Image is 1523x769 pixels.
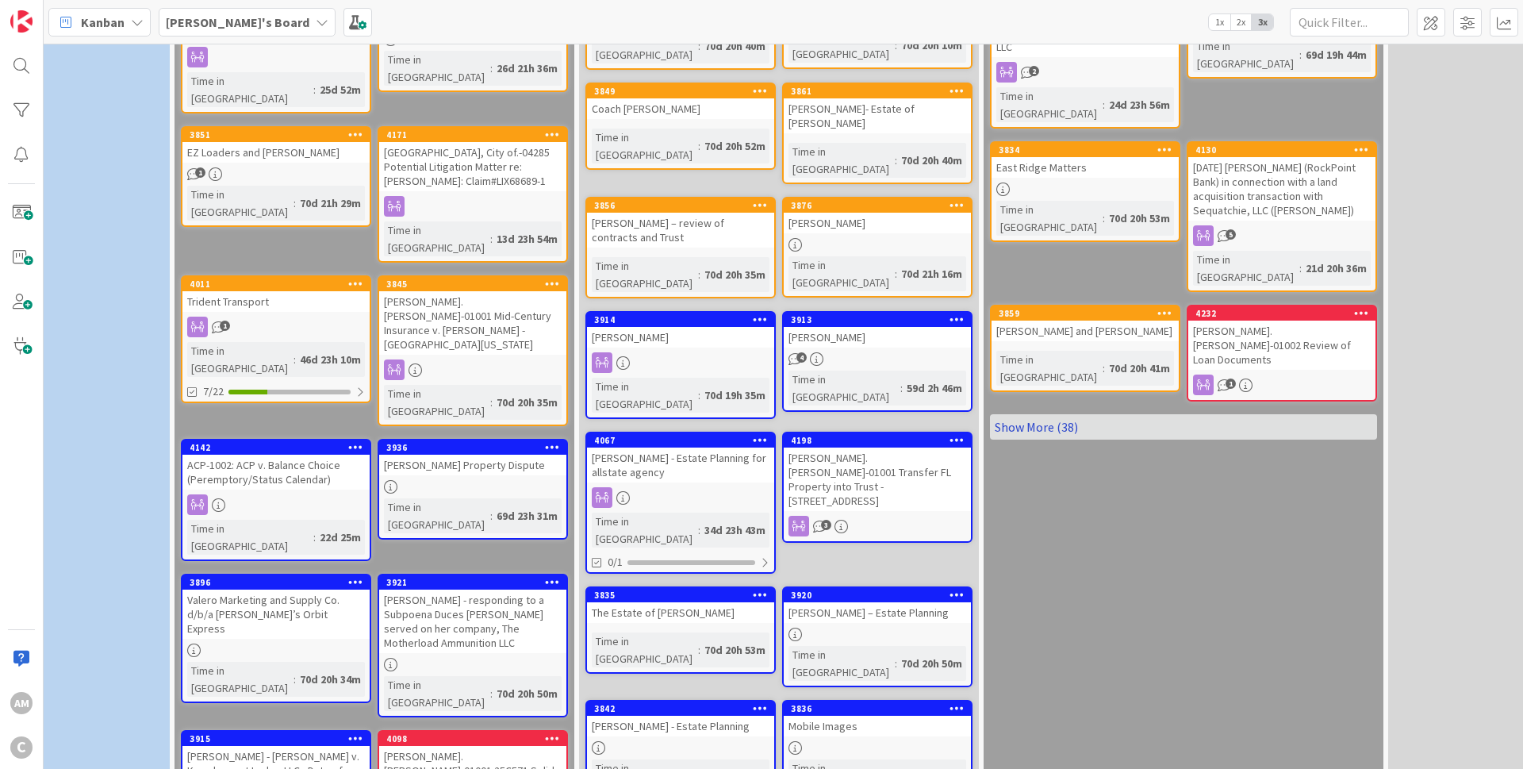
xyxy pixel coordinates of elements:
[182,455,370,490] div: ACP-1002: ACP v. Balance Choice (Peremptory/Status Calendar)
[182,128,370,163] div: 3851EZ Loaders and [PERSON_NAME]
[592,513,698,548] div: Time in [GEOGRAPHIC_DATA]
[791,703,971,714] div: 3836
[190,129,370,140] div: 3851
[493,230,562,248] div: 13d 23h 54m
[791,435,971,446] div: 4198
[384,498,490,533] div: Time in [GEOGRAPHIC_DATA]
[190,279,370,290] div: 4011
[316,81,365,98] div: 25d 52m
[296,671,365,688] div: 70d 20h 34m
[897,152,966,169] div: 70d 20h 40m
[490,230,493,248] span: :
[384,385,490,420] div: Time in [GEOGRAPHIC_DATA]
[788,256,895,291] div: Time in [GEOGRAPHIC_DATA]
[788,646,895,681] div: Time in [GEOGRAPHIC_DATA]
[182,277,370,312] div: 4011Trident Transport
[791,314,971,325] div: 3913
[999,308,1179,319] div: 3859
[379,575,566,590] div: 3921
[897,37,966,54] div: 70d 20h 10m
[587,716,774,736] div: [PERSON_NAME] - Estate Planning
[992,306,1179,321] div: 3859
[1299,46,1302,63] span: :
[81,13,125,32] span: Kanban
[791,86,971,97] div: 3861
[698,521,700,539] span: :
[182,575,370,590] div: 3896
[895,265,897,283] span: :
[384,51,490,86] div: Time in [GEOGRAPHIC_DATA]
[1193,37,1299,72] div: Time in [GEOGRAPHIC_DATA]
[386,279,566,290] div: 3845
[698,266,700,283] span: :
[1188,306,1375,321] div: 4232
[587,702,774,736] div: 3842[PERSON_NAME] - Estate Planning
[587,313,774,348] div: 3914[PERSON_NAME]
[1230,14,1252,30] span: 2x
[1188,157,1375,221] div: [DATE] [PERSON_NAME] (RockPoint Bank) in connection with a land acquisition transaction with Sequ...
[592,257,698,292] div: Time in [GEOGRAPHIC_DATA]
[313,81,316,98] span: :
[587,448,774,483] div: [PERSON_NAME] - Estate Planning for allstate agency
[490,685,493,702] span: :
[182,440,370,490] div: 4142ACP-1002: ACP v. Balance Choice (Peremptory/Status Calendar)
[587,84,774,98] div: 3849
[293,351,296,368] span: :
[784,433,971,511] div: 4198[PERSON_NAME].[PERSON_NAME]-01001 Transfer FL Property into Trust - [STREET_ADDRESS]
[594,200,774,211] div: 3856
[587,433,774,448] div: 4067
[784,716,971,736] div: Mobile Images
[784,313,971,348] div: 3913[PERSON_NAME]
[587,433,774,483] div: 4067[PERSON_NAME] - Estate Planning for allstate agency
[1302,46,1371,63] div: 69d 19h 44m
[493,685,562,702] div: 70d 20h 50m
[698,386,700,404] span: :
[700,386,769,404] div: 70d 19h 35m
[594,703,774,714] div: 3842
[791,590,971,601] div: 3920
[784,198,971,233] div: 3876[PERSON_NAME]
[594,86,774,97] div: 3849
[821,520,831,530] span: 3
[996,87,1103,122] div: Time in [GEOGRAPHIC_DATA]
[900,379,903,397] span: :
[700,266,769,283] div: 70d 20h 35m
[1029,66,1039,76] span: 2
[187,662,293,697] div: Time in [GEOGRAPHIC_DATA]
[379,277,566,291] div: 3845
[386,129,566,140] div: 4171
[587,213,774,248] div: [PERSON_NAME] – review of contracts and Trust
[700,137,769,155] div: 70d 20h 52m
[895,152,897,169] span: :
[187,342,293,377] div: Time in [GEOGRAPHIC_DATA]
[999,144,1179,156] div: 3834
[379,128,566,191] div: 4171[GEOGRAPHIC_DATA], City of.-04285 Potential Litigation Matter re: [PERSON_NAME]: Claim#LIX686...
[493,394,562,411] div: 70d 20h 35m
[788,28,895,63] div: Time in [GEOGRAPHIC_DATA]
[592,378,698,413] div: Time in [GEOGRAPHIC_DATA]
[897,655,966,672] div: 70d 20h 50m
[1105,210,1174,227] div: 70d 20h 53m
[698,37,700,55] span: :
[187,72,313,107] div: Time in [GEOGRAPHIC_DATA]
[992,321,1179,341] div: [PERSON_NAME] and [PERSON_NAME]
[784,213,971,233] div: [PERSON_NAME]
[1209,14,1230,30] span: 1x
[895,655,897,672] span: :
[587,588,774,602] div: 3835
[791,200,971,211] div: 3876
[490,394,493,411] span: :
[608,554,623,571] span: 0/1
[784,433,971,448] div: 4198
[1226,379,1236,389] span: 1
[182,291,370,312] div: Trident Transport
[594,590,774,601] div: 3835
[592,29,698,63] div: Time in [GEOGRAPHIC_DATA]
[784,84,971,133] div: 3861[PERSON_NAME]- Estate of [PERSON_NAME]
[10,10,33,33] img: Visit kanbanzone.com
[587,313,774,327] div: 3914
[182,732,370,746] div: 3915
[1188,321,1375,370] div: [PERSON_NAME].[PERSON_NAME]-01002 Review of Loan Documents
[379,291,566,355] div: [PERSON_NAME].[PERSON_NAME]-01001 Mid-Century Insurance v. [PERSON_NAME] - [GEOGRAPHIC_DATA][US_S...
[698,137,700,155] span: :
